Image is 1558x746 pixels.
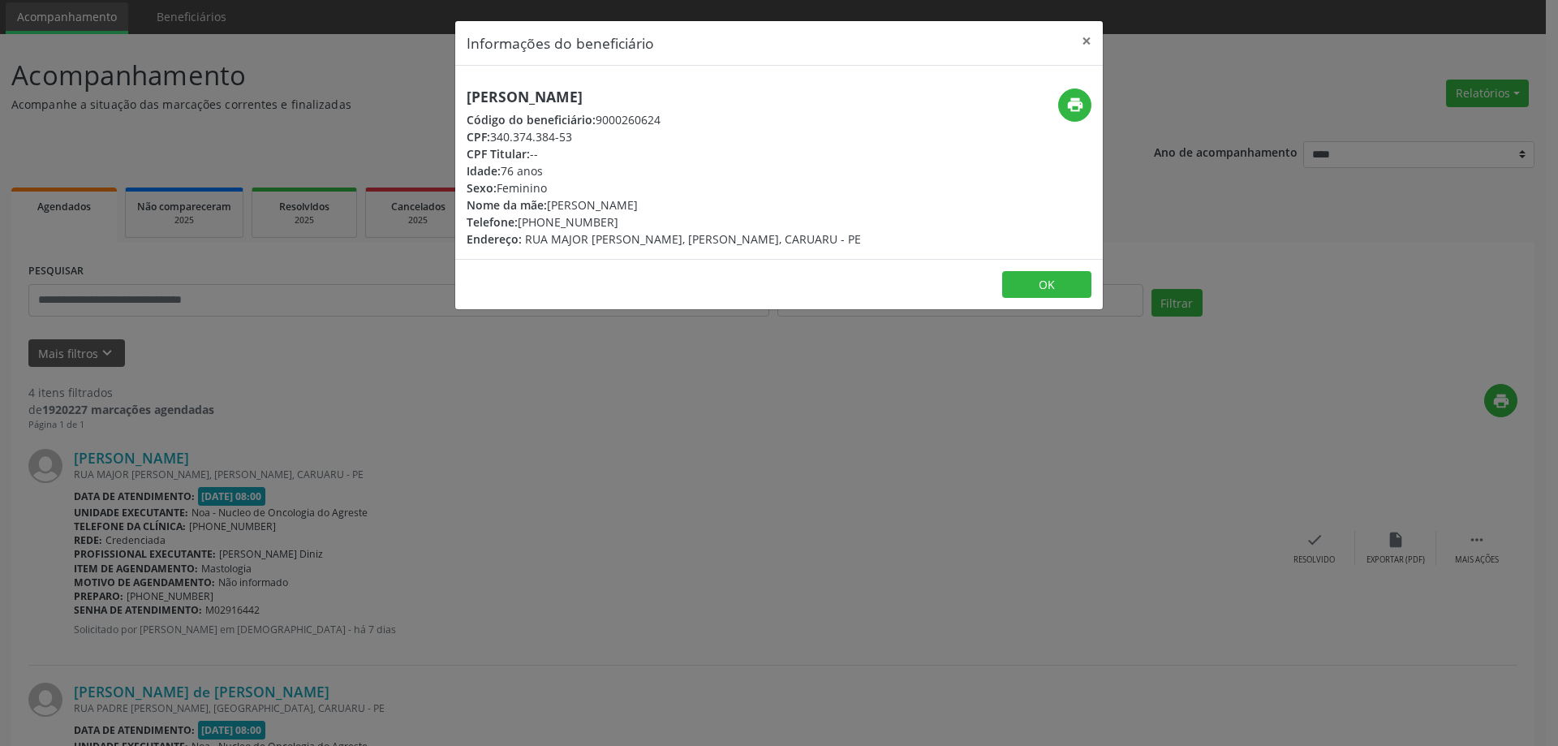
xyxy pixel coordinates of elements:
span: CPF Titular: [467,146,530,162]
div: 76 anos [467,162,861,179]
span: Endereço: [467,231,522,247]
span: Sexo: [467,180,497,196]
i: print [1066,96,1084,114]
h5: [PERSON_NAME] [467,88,861,106]
div: 340.374.384-53 [467,128,861,145]
div: [PHONE_NUMBER] [467,213,861,231]
button: Close [1070,21,1103,61]
span: CPF: [467,129,490,144]
h5: Informações do beneficiário [467,32,654,54]
span: Telefone: [467,214,518,230]
button: OK [1002,271,1091,299]
div: -- [467,145,861,162]
span: Código do beneficiário: [467,112,596,127]
div: [PERSON_NAME] [467,196,861,213]
span: Idade: [467,163,501,179]
span: Nome da mãe: [467,197,547,213]
button: print [1058,88,1091,122]
span: RUA MAJOR [PERSON_NAME], [PERSON_NAME], CARUARU - PE [525,231,861,247]
div: Feminino [467,179,861,196]
div: 9000260624 [467,111,861,128]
